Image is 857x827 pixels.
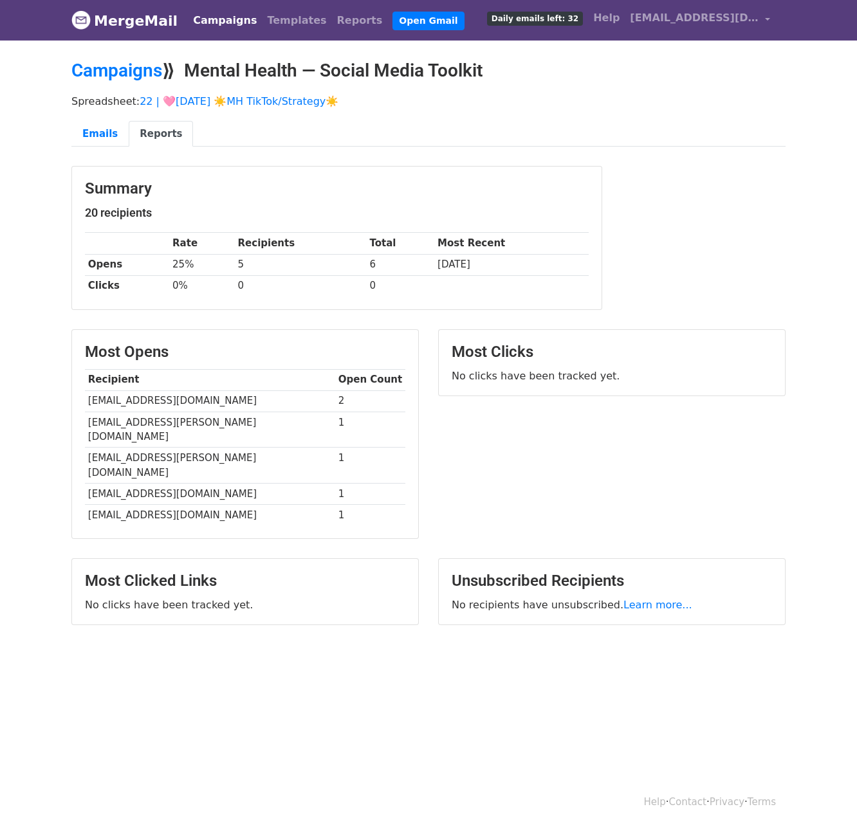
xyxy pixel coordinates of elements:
[85,598,405,612] p: No clicks have been tracked yet.
[434,233,589,254] th: Most Recent
[85,448,335,484] td: [EMAIL_ADDRESS][PERSON_NAME][DOMAIN_NAME]
[235,233,367,254] th: Recipients
[623,599,692,611] a: Learn more...
[140,95,338,107] a: 22 | 🩷[DATE] ☀️MH TikTok/Strategy☀️
[71,60,786,82] h2: ⟫ Mental Health — Social Media Toolkit
[129,121,193,147] a: Reports
[452,572,772,590] h3: Unsubscribed Recipients
[85,206,589,220] h5: 20 recipients
[335,390,405,412] td: 2
[392,12,464,30] a: Open Gmail
[335,483,405,504] td: 1
[487,12,583,26] span: Daily emails left: 32
[71,95,786,108] p: Spreadsheet:
[367,233,435,254] th: Total
[710,796,744,808] a: Privacy
[644,796,666,808] a: Help
[85,412,335,448] td: [EMAIL_ADDRESS][PERSON_NAME][DOMAIN_NAME]
[482,5,588,31] a: Daily emails left: 32
[85,179,589,198] h3: Summary
[669,796,706,808] a: Contact
[748,796,776,808] a: Terms
[188,8,262,33] a: Campaigns
[332,8,388,33] a: Reports
[793,765,857,827] iframe: Chat Widget
[71,60,162,81] a: Campaigns
[169,254,235,275] td: 25%
[71,7,178,34] a: MergeMail
[85,483,335,504] td: [EMAIL_ADDRESS][DOMAIN_NAME]
[85,254,169,275] th: Opens
[85,572,405,590] h3: Most Clicked Links
[588,5,625,31] a: Help
[85,390,335,412] td: [EMAIL_ADDRESS][DOMAIN_NAME]
[335,448,405,484] td: 1
[71,10,91,30] img: MergeMail logo
[235,275,367,296] td: 0
[367,275,435,296] td: 0
[335,505,405,526] td: 1
[452,369,772,383] p: No clicks have been tracked yet.
[71,121,129,147] a: Emails
[335,369,405,390] th: Open Count
[235,254,367,275] td: 5
[169,233,235,254] th: Rate
[335,412,405,448] td: 1
[169,275,235,296] td: 0%
[452,343,772,361] h3: Most Clicks
[434,254,589,275] td: [DATE]
[452,598,772,612] p: No recipients have unsubscribed.
[85,505,335,526] td: [EMAIL_ADDRESS][DOMAIN_NAME]
[367,254,435,275] td: 6
[85,369,335,390] th: Recipient
[630,10,759,26] span: [EMAIL_ADDRESS][DOMAIN_NAME]
[262,8,331,33] a: Templates
[85,275,169,296] th: Clicks
[625,5,775,35] a: [EMAIL_ADDRESS][DOMAIN_NAME]
[85,343,405,361] h3: Most Opens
